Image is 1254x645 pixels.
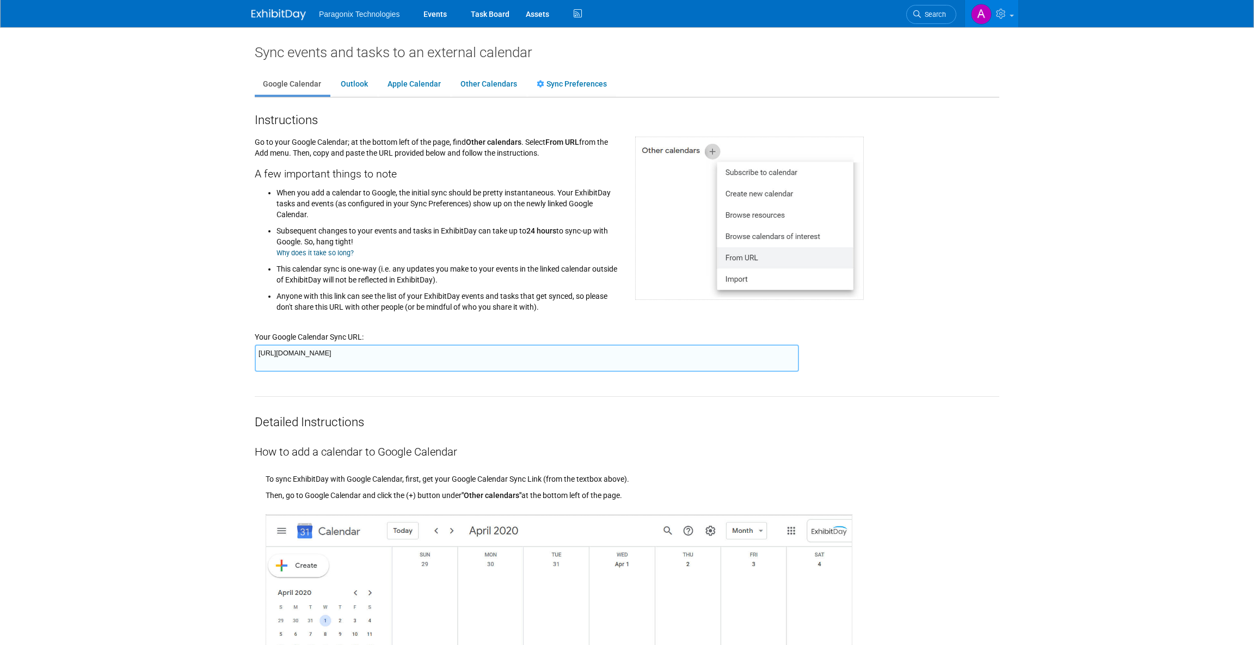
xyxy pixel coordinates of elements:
span: Other calendars [466,138,521,146]
span: Search [921,10,946,19]
img: ExhibitDay [251,9,306,20]
a: Outlook [333,74,376,95]
a: Google Calendar [255,74,329,95]
div: Sync events and tasks to an external calendar [255,44,999,61]
img: Google Calendar screen shot for adding external calendar [635,137,864,300]
div: Detailed Instructions [255,397,999,431]
span: From URL [545,138,579,146]
a: Apple Calendar [379,74,449,95]
span: Paragonix Technologies [319,10,399,19]
a: Sync Preferences [528,74,615,95]
textarea: [URL][DOMAIN_NAME] [255,345,799,372]
div: How to add a calendar to Google Calendar [255,431,999,460]
div: Instructions [255,108,999,128]
img: Adam Lafreniere [971,4,992,24]
div: A few important things to note [255,158,619,182]
li: When you add a calendar to Google, the initial sync should be pretty instantaneous. Your ExhibitD... [276,185,619,220]
a: Other Calendars [452,74,525,95]
div: To sync ExhibitDay with Google Calendar, first, get your Google Calendar Sync Link (from the text... [266,460,999,484]
div: Your Google Calendar Sync URL: [255,318,999,342]
div: Then, go to Google Calendar and click the (+) button under at the bottom left of the page. [266,484,999,501]
li: Subsequent changes to your events and tasks in ExhibitDay can take up to to sync-up with Google. ... [276,220,619,258]
li: Anyone with this link can see the list of your ExhibitDay events and tasks that get synced, so pl... [276,285,619,312]
li: This calendar sync is one-way (i.e. any updates you make to your events in the linked calendar ou... [276,258,619,285]
div: Go to your Google Calendar; at the bottom left of the page, find . Select from the Add menu. Then... [247,128,627,318]
a: Search [906,5,956,24]
a: Why does it take so long? [276,249,354,257]
span: 24 hours [526,226,556,235]
span: "Other calendars" [462,491,521,500]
